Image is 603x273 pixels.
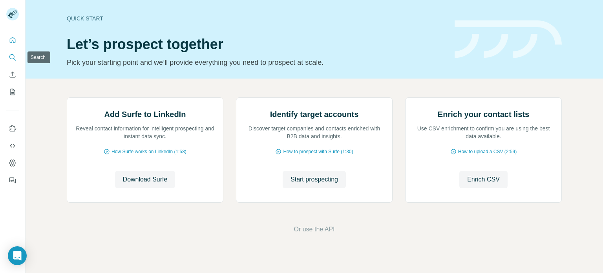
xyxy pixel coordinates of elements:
button: Use Surfe API [6,139,19,153]
h1: Let’s prospect together [67,37,445,52]
span: How to prospect with Surfe (1:30) [283,148,353,155]
button: Enrich CSV [6,68,19,82]
span: Enrich CSV [467,175,500,184]
button: Enrich CSV [459,171,508,188]
button: My lists [6,85,19,99]
button: Or use the API [294,225,334,234]
p: Discover target companies and contacts enriched with B2B data and insights. [244,125,384,140]
img: banner [455,20,562,59]
h2: Enrich your contact lists [438,109,529,120]
button: Search [6,50,19,64]
p: Use CSV enrichment to confirm you are using the best data available. [413,125,554,140]
h2: Identify target accounts [270,109,359,120]
h2: Add Surfe to LinkedIn [104,109,186,120]
span: Download Surfe [123,175,168,184]
p: Reveal contact information for intelligent prospecting and instant data sync. [75,125,215,140]
div: Quick start [67,15,445,22]
span: How Surfe works on LinkedIn (1:58) [111,148,186,155]
button: Quick start [6,33,19,47]
button: Use Surfe on LinkedIn [6,121,19,136]
span: How to upload a CSV (2:59) [458,148,517,155]
button: Feedback [6,173,19,187]
p: Pick your starting point and we’ll provide everything you need to prospect at scale. [67,57,445,68]
span: Start prospecting [291,175,338,184]
button: Download Surfe [115,171,175,188]
button: Dashboard [6,156,19,170]
button: Start prospecting [283,171,346,188]
div: Open Intercom Messenger [8,246,27,265]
